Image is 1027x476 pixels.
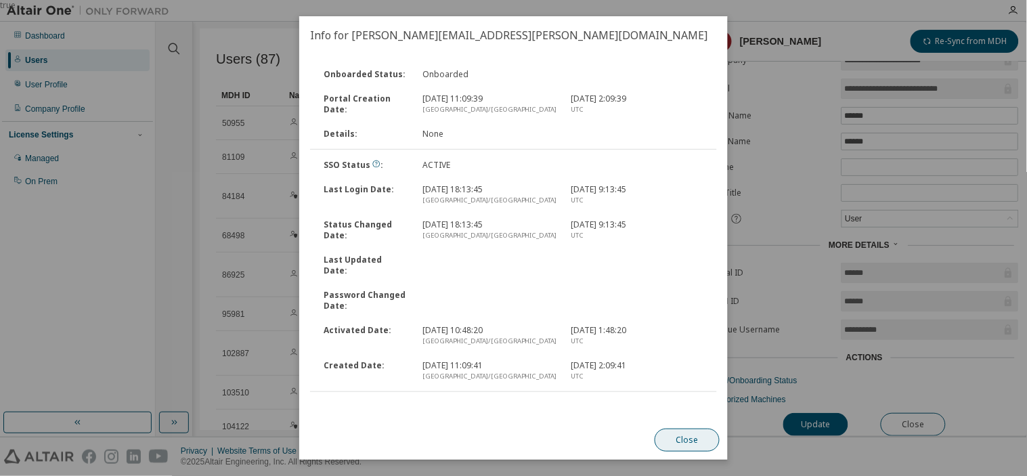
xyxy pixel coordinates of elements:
[315,69,414,80] div: Onboarded Status :
[563,184,712,206] div: [DATE] 9:13:45
[315,93,414,115] div: Portal Creation Date :
[315,219,414,241] div: Status Changed Date :
[414,160,563,171] div: ACTIVE
[563,325,712,347] div: [DATE] 1:48:20
[414,360,563,382] div: [DATE] 11:09:41
[571,230,703,241] div: UTC
[414,219,563,241] div: [DATE] 18:13:45
[315,325,414,347] div: Activated Date :
[315,360,414,382] div: Created Date :
[563,93,712,115] div: [DATE] 2:09:39
[571,104,703,115] div: UTC
[422,104,554,115] div: [GEOGRAPHIC_DATA]/[GEOGRAPHIC_DATA]
[315,255,414,276] div: Last Updated Date :
[414,129,563,139] div: None
[315,290,414,311] div: Password Changed Date :
[563,360,712,382] div: [DATE] 2:09:41
[563,219,712,241] div: [DATE] 9:13:45
[571,195,703,206] div: UTC
[422,336,554,347] div: [GEOGRAPHIC_DATA]/[GEOGRAPHIC_DATA]
[571,336,703,347] div: UTC
[422,230,554,241] div: [GEOGRAPHIC_DATA]/[GEOGRAPHIC_DATA]
[310,403,373,414] a: Reset Password
[422,195,554,206] div: [GEOGRAPHIC_DATA]/[GEOGRAPHIC_DATA]
[655,429,720,452] button: Close
[414,69,563,80] div: Onboarded
[315,129,414,139] div: Details :
[422,371,554,382] div: [GEOGRAPHIC_DATA]/[GEOGRAPHIC_DATA]
[299,16,728,54] h2: Info for [PERSON_NAME][EMAIL_ADDRESS][PERSON_NAME][DOMAIN_NAME]
[414,184,563,206] div: [DATE] 18:13:45
[315,160,414,171] div: SSO Status :
[315,184,414,206] div: Last Login Date :
[571,371,703,382] div: UTC
[414,325,563,347] div: [DATE] 10:48:20
[414,93,563,115] div: [DATE] 11:09:39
